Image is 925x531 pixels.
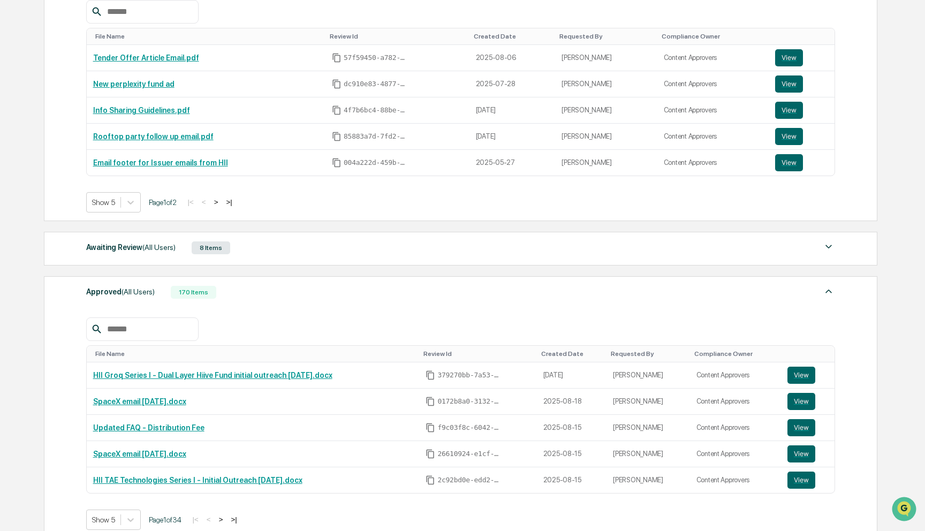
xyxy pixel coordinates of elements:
div: Toggle SortBy [777,33,830,40]
span: Attestations [88,135,133,146]
div: 8 Items [192,241,230,254]
div: Toggle SortBy [474,33,551,40]
span: Copy Id [426,423,435,433]
td: [PERSON_NAME] [606,389,689,415]
td: 2025-08-15 [537,415,607,441]
td: Content Approvers [657,71,769,97]
span: Copy Id [426,475,435,485]
span: 85883a7d-7fd2-4cd4-b378-91117a66d63a [344,132,408,141]
span: (All Users) [122,287,155,296]
td: [DATE] [469,97,556,124]
div: Start new chat [36,82,176,93]
span: Page 1 of 34 [149,515,181,524]
div: Toggle SortBy [95,350,415,358]
td: Content Approvers [690,467,781,493]
td: [PERSON_NAME] [606,415,689,441]
td: 2025-08-15 [537,467,607,493]
td: 2025-08-06 [469,45,556,71]
a: View [775,75,828,93]
span: Page 1 of 2 [149,198,177,207]
span: Copy Id [332,158,342,168]
button: View [787,472,815,489]
div: Toggle SortBy [611,350,685,358]
a: View [787,393,828,410]
img: caret [822,285,835,298]
td: [PERSON_NAME] [555,150,657,176]
td: Content Approvers [657,124,769,150]
a: HII TAE Technologies Series I - Initial Outreach [DATE].docx [93,476,302,484]
div: Toggle SortBy [423,350,532,358]
button: View [775,102,803,119]
button: > [216,515,226,524]
a: View [775,102,828,119]
a: View [787,367,828,384]
span: 004a222d-459b-435f-b787-6a02d38831b8 [344,158,408,167]
a: Email footer for Issuer emails from HII [93,158,228,167]
td: Content Approvers [657,150,769,176]
button: |< [189,515,202,524]
span: f9c03f8c-6042-496e-a3ec-67f7c49ba96e [437,423,502,432]
td: 2025-08-15 [537,441,607,467]
div: Toggle SortBy [790,350,830,358]
td: 2025-08-18 [537,389,607,415]
button: View [775,75,803,93]
span: Pylon [107,181,130,189]
td: [PERSON_NAME] [606,441,689,467]
a: 🔎Data Lookup [6,151,72,170]
a: Updated FAQ - Distribution Fee [93,423,204,432]
span: (All Users) [142,243,176,252]
span: 57f59450-a782-4865-ac16-a45fae92c464 [344,54,408,62]
td: [PERSON_NAME] [555,97,657,124]
div: Toggle SortBy [694,350,777,358]
a: SpaceX email [DATE].docx [93,397,186,406]
div: Toggle SortBy [330,33,465,40]
div: We're available if you need us! [36,93,135,101]
input: Clear [28,49,177,60]
div: Toggle SortBy [559,33,653,40]
div: 🗄️ [78,136,86,145]
button: > [211,198,222,207]
td: 2025-05-27 [469,150,556,176]
span: Data Lookup [21,155,67,166]
span: Preclearance [21,135,69,146]
button: |< [185,198,197,207]
a: View [787,419,828,436]
a: SpaceX email [DATE].docx [93,450,186,458]
div: Toggle SortBy [662,33,765,40]
a: 🗄️Attestations [73,131,137,150]
a: Powered byPylon [75,181,130,189]
div: Toggle SortBy [541,350,603,358]
a: View [787,472,828,489]
td: 2025-07-28 [469,71,556,97]
div: 170 Items [171,286,216,299]
button: View [775,154,803,171]
a: HII Groq Series I - Dual Layer Hiive Fund initial outreach [DATE].docx [93,371,332,380]
a: 🖐️Preclearance [6,131,73,150]
span: 379270bb-7a53-48f3-b3c9-f450ac370f51 [437,371,502,380]
span: 2c92bd0e-edd2-4b87-95bf-f49ee5df04a0 [437,476,502,484]
td: Content Approvers [657,45,769,71]
td: Content Approvers [657,97,769,124]
img: 1746055101610-c473b297-6a78-478c-a979-82029cc54cd1 [11,82,30,101]
td: [PERSON_NAME] [555,124,657,150]
span: 4f7b6bc4-88be-4ca2-a522-de18f03e4b40 [344,106,408,115]
div: Approved [86,285,155,299]
iframe: Open customer support [891,496,920,525]
div: Toggle SortBy [95,33,321,40]
img: caret [822,240,835,253]
span: Copy Id [332,105,342,115]
a: Info Sharing Guidelines.pdf [93,106,190,115]
td: Content Approvers [690,441,781,467]
span: Copy Id [332,79,342,89]
span: Copy Id [426,370,435,380]
td: Content Approvers [690,415,781,441]
button: Start new chat [182,85,195,98]
a: View [775,154,828,171]
td: [PERSON_NAME] [606,467,689,493]
td: [DATE] [469,124,556,150]
a: Tender Offer Article Email.pdf [93,54,199,62]
span: 26610924-e1cf-4de0-9e22-205d61986327 [437,450,502,458]
td: [DATE] [537,362,607,389]
td: [PERSON_NAME] [606,362,689,389]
